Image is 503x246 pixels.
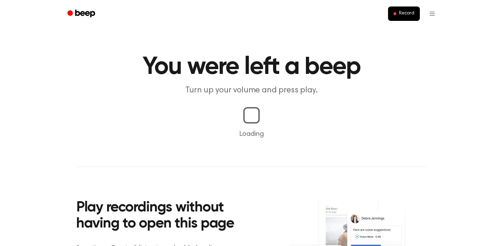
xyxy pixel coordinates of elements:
[76,55,427,79] h1: You were left a beep
[63,7,101,21] a: Beep
[120,85,383,96] p: Turn up your volume and press play.
[424,5,440,22] button: Open menu
[388,7,420,21] button: Record
[8,129,495,139] p: Loading
[76,200,261,232] h2: Play recordings without having to open this page
[399,11,414,17] span: Record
